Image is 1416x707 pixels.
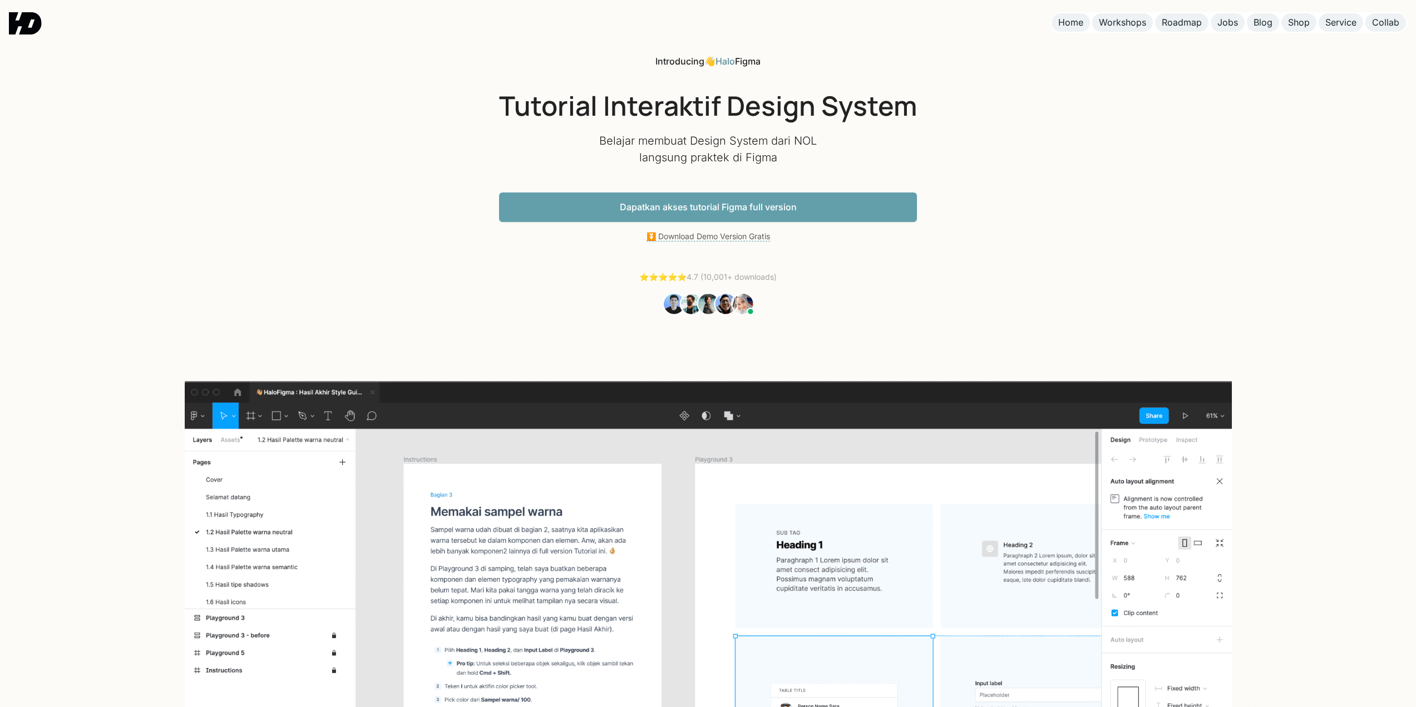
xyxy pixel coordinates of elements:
[1372,17,1399,28] div: Collab
[716,56,735,67] a: Halo
[1217,17,1238,28] div: Jobs
[1254,17,1272,28] div: Blog
[1052,13,1090,32] a: Home
[735,56,761,67] span: Figma
[1092,13,1153,32] a: Workshops
[1099,17,1146,28] div: Workshops
[639,271,777,283] div: 4.7 (10,001+ downloads)
[1058,17,1083,28] div: Home
[647,231,770,241] a: ⏬ Download Demo Version Gratis
[655,56,761,67] div: 👋
[1162,17,1202,28] div: Roadmap
[1281,13,1316,32] a: Shop
[655,56,704,67] span: Introducing
[1365,13,1406,32] a: Collab
[662,292,754,315] img: Students Tutorial Belajar UI Design dari NOL Figma HaloFigma
[1288,17,1310,28] div: Shop
[499,192,917,222] a: Dapatkan akses tutorial Figma full version
[597,132,820,166] p: Belajar membuat Design System dari NOL langsung praktek di Figma
[1325,17,1356,28] div: Service
[639,272,687,281] a: ⭐️⭐️⭐️⭐️⭐️
[1319,13,1363,32] a: Service
[1247,13,1279,32] a: Blog
[1211,13,1245,32] a: Jobs
[1155,13,1208,32] a: Roadmap
[499,90,917,122] h1: Tutorial Interaktif Design System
